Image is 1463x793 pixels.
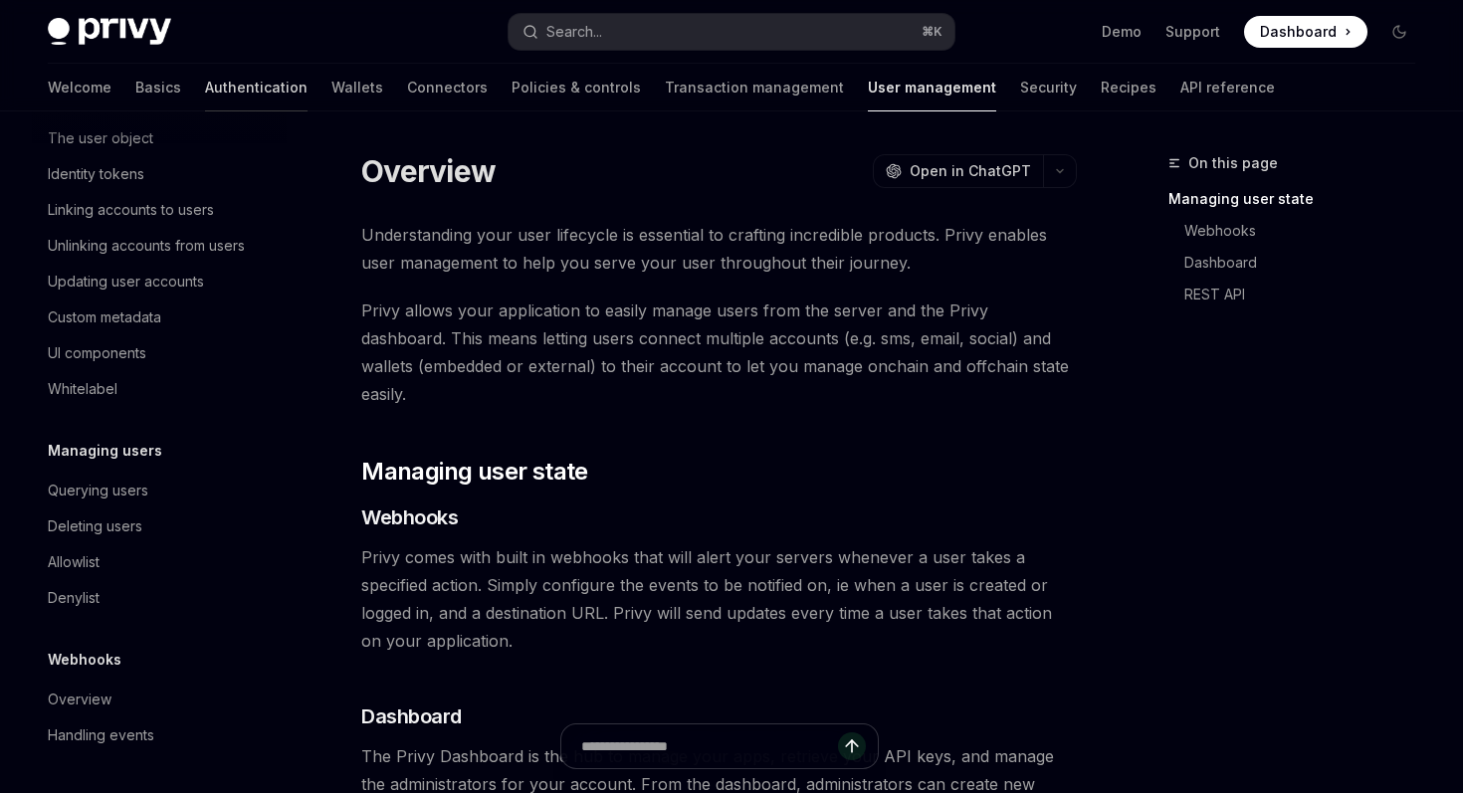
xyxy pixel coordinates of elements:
a: Overview [32,682,287,717]
div: Updating user accounts [48,270,204,294]
a: Security [1020,64,1077,111]
img: dark logo [48,18,171,46]
span: ⌘ K [922,24,942,40]
div: Whitelabel [48,377,117,401]
a: Webhooks [1168,215,1431,247]
h5: Webhooks [48,648,121,672]
a: Welcome [48,64,111,111]
button: Open in ChatGPT [873,154,1043,188]
a: Support [1165,22,1220,42]
div: Linking accounts to users [48,198,214,222]
a: Updating user accounts [32,264,287,299]
a: User management [868,64,996,111]
span: Privy allows your application to easily manage users from the server and the Privy dashboard. Thi... [361,297,1077,408]
span: Understanding your user lifecycle is essential to crafting incredible products. Privy enables use... [361,221,1077,277]
div: Querying users [48,479,148,502]
a: Unlinking accounts from users [32,228,287,264]
a: Transaction management [665,64,844,111]
a: Policies & controls [512,64,641,111]
div: Handling events [48,723,154,747]
span: Privy comes with built in webhooks that will alert your servers whenever a user takes a specified... [361,543,1077,655]
a: Authentication [205,64,308,111]
a: Custom metadata [32,299,287,335]
a: Querying users [32,473,287,508]
input: Ask a question... [581,724,838,768]
h5: Managing users [48,439,162,463]
a: REST API [1168,279,1431,310]
a: Dashboard [1168,247,1431,279]
div: Denylist [48,586,100,610]
a: Connectors [407,64,488,111]
a: Handling events [32,717,287,753]
a: Denylist [32,580,287,616]
span: Dashboard [361,702,462,730]
div: Search... [546,20,602,44]
a: UI components [32,335,287,371]
div: Allowlist [48,550,100,574]
span: On this page [1188,151,1278,175]
span: Managing user state [361,456,588,488]
div: Identity tokens [48,162,144,186]
span: Webhooks [361,503,458,531]
div: UI components [48,341,146,365]
a: Basics [135,64,181,111]
a: Recipes [1101,64,1156,111]
div: Custom metadata [48,305,161,329]
a: Wallets [331,64,383,111]
div: Unlinking accounts from users [48,234,245,258]
a: Dashboard [1244,16,1367,48]
a: Whitelabel [32,371,287,407]
button: Toggle dark mode [1383,16,1415,48]
a: Identity tokens [32,156,287,192]
span: Dashboard [1260,22,1337,42]
a: Allowlist [32,544,287,580]
div: Deleting users [48,514,142,538]
a: API reference [1180,64,1275,111]
a: Deleting users [32,508,287,544]
span: Open in ChatGPT [910,161,1031,181]
button: Open search [509,14,953,50]
h1: Overview [361,153,496,189]
a: Linking accounts to users [32,192,287,228]
button: Send message [838,732,866,760]
a: Demo [1102,22,1142,42]
div: Overview [48,688,111,711]
a: Managing user state [1168,183,1431,215]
